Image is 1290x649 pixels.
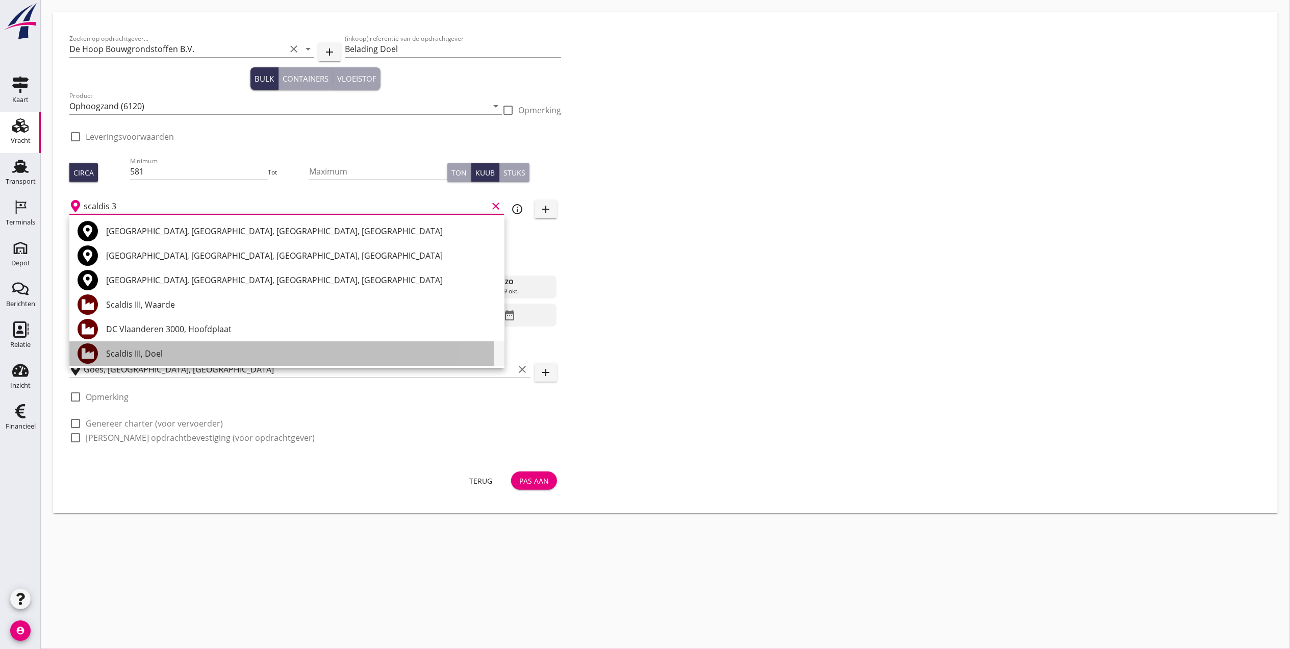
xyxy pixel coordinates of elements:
div: Tot [268,168,309,177]
div: Bulk [255,73,274,85]
label: Opmerking [518,105,561,115]
button: Circa [69,163,98,182]
div: Kuub [475,167,495,178]
i: info_outline [511,203,523,215]
input: Minimum [130,163,268,180]
div: zo [465,278,554,287]
button: Vloeistof [333,67,381,90]
input: (inkoop) referentie van de opdrachtgever [345,41,561,57]
div: Vracht [11,137,31,144]
button: Stuks [499,163,529,182]
div: Ton [451,167,467,178]
i: clear [288,43,300,55]
i: arrow_drop_down [490,100,502,112]
div: Circa [73,167,94,178]
i: date_range [503,306,516,324]
i: clear [490,200,502,212]
div: Kaart [12,96,29,103]
div: Berichten [6,301,35,307]
label: [PERSON_NAME] opdrachtbevestiging (voor opdrachtgever) [86,433,315,443]
div: Stuks [503,167,525,178]
div: 19 okt. [465,287,554,296]
input: Maximum [309,163,447,180]
input: Laadplaats [84,198,488,214]
button: Ton [447,163,471,182]
i: clear [516,363,528,376]
input: Product [69,98,488,114]
div: Financieel [6,423,36,430]
input: Losplaats [84,361,514,378]
div: Terug [466,476,495,486]
i: add [540,366,552,379]
label: Leveringsvoorwaarden [86,132,174,142]
i: add [540,203,552,215]
div: [GEOGRAPHIC_DATA], [GEOGRAPHIC_DATA], [GEOGRAPHIC_DATA], [GEOGRAPHIC_DATA] [106,225,496,237]
div: Vloeistof [337,73,376,85]
label: Opmerking [86,392,129,402]
img: logo-small.a267ee39.svg [2,3,39,40]
div: Containers [283,73,328,85]
div: Relatie [10,341,31,348]
div: [GEOGRAPHIC_DATA], [GEOGRAPHIC_DATA], [GEOGRAPHIC_DATA], [GEOGRAPHIC_DATA] [106,249,496,262]
div: Scaldis III, Waarde [106,298,496,311]
div: [GEOGRAPHIC_DATA], [GEOGRAPHIC_DATA], [GEOGRAPHIC_DATA], [GEOGRAPHIC_DATA] [106,274,496,286]
button: Bulk [250,67,279,90]
div: Scaldis III, Doel [106,347,496,360]
button: Containers [279,67,333,90]
i: account_circle [10,620,31,641]
div: Terminals [6,219,35,226]
button: Kuub [471,163,499,182]
div: DC Vlaanderen 3000, Hoofdplaat [106,323,496,335]
button: Terug [458,471,503,490]
i: add [323,46,336,58]
button: Pas aan [511,471,557,490]
div: Depot [11,260,30,266]
div: Pas aan [519,476,549,486]
input: Zoeken op opdrachtgever... [69,41,286,57]
i: arrow_drop_down [302,43,314,55]
label: Genereer charter (voor vervoerder) [86,418,223,429]
div: Inzicht [10,382,31,389]
div: Transport [6,178,36,185]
